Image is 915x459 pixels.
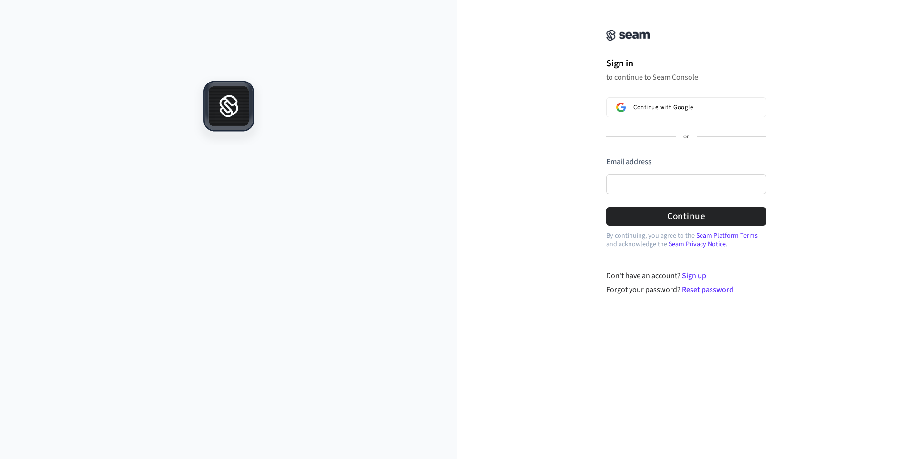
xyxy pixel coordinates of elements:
[606,56,766,71] h1: Sign in
[683,133,689,141] p: or
[682,271,706,281] a: Sign up
[606,30,650,41] img: Seam Console
[606,207,766,226] button: Continue
[669,240,726,249] a: Seam Privacy Notice
[606,156,651,167] label: Email address
[606,73,766,82] p: to continue to Seam Console
[616,103,626,112] img: Sign in with Google
[606,97,766,117] button: Sign in with GoogleContinue with Google
[696,231,758,240] a: Seam Platform Terms
[606,270,767,282] div: Don't have an account?
[633,104,693,111] span: Continue with Google
[606,231,766,249] p: By continuing, you agree to the and acknowledge the .
[606,284,767,295] div: Forgot your password?
[682,284,733,295] a: Reset password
